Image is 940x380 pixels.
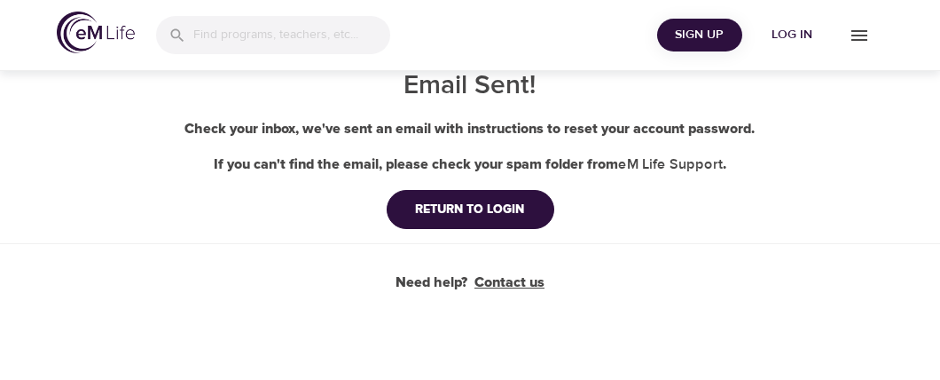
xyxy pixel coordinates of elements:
button: menu [834,11,883,59]
button: Log in [749,19,834,51]
span: Sign Up [664,24,735,46]
input: Find programs, teachers, etc... [193,16,390,54]
img: logo [57,12,135,53]
span: Log in [756,24,827,46]
b: eM Life Support [618,155,723,173]
button: Sign Up [657,19,742,51]
button: RETURN TO LOGIN [387,190,554,229]
a: Contact us [474,273,544,293]
div: Need help? [396,273,544,293]
div: RETURN TO LOGIN [402,201,539,218]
